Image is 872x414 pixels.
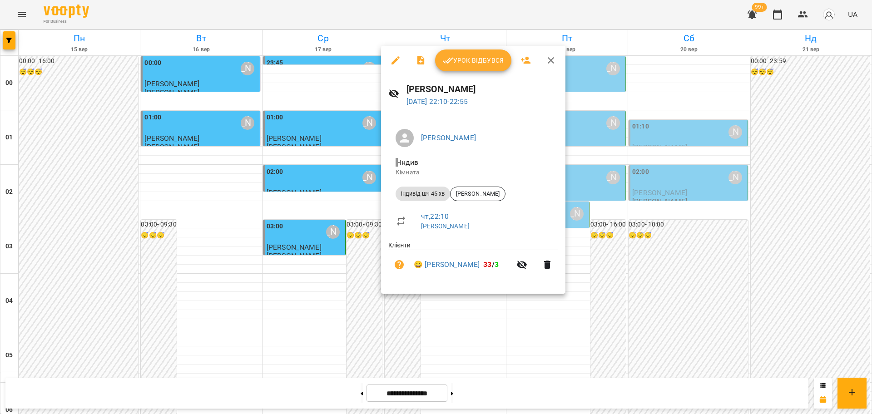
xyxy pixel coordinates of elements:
span: [PERSON_NAME] [451,190,505,198]
button: Візит ще не сплачено. Додати оплату? [388,254,410,276]
a: [PERSON_NAME] [421,222,470,230]
h6: [PERSON_NAME] [406,82,558,96]
span: 3 [495,260,499,269]
span: - Індив [396,158,420,167]
a: 😀 [PERSON_NAME] [414,259,480,270]
button: Урок відбувся [435,49,511,71]
a: чт , 22:10 [421,212,449,221]
span: індивід шч 45 хв [396,190,450,198]
span: Урок відбувся [442,55,504,66]
span: 33 [483,260,491,269]
b: / [483,260,499,269]
a: [PERSON_NAME] [421,133,476,142]
a: [DATE] 22:10-22:55 [406,97,468,106]
p: Кімната [396,168,551,177]
div: [PERSON_NAME] [450,187,505,201]
ul: Клієнти [388,241,558,283]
